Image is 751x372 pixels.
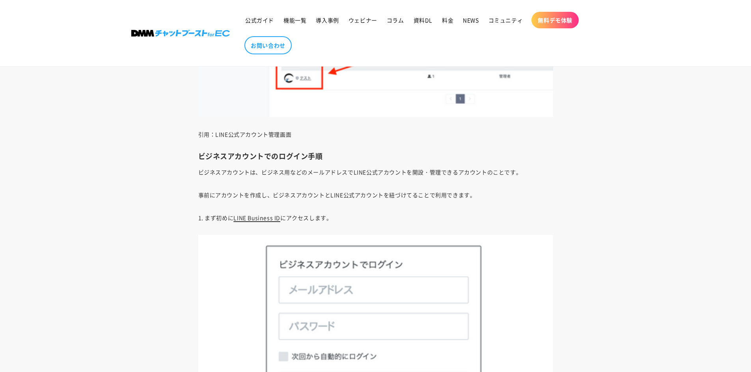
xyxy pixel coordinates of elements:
[531,12,579,28] a: 無料デモ体験
[251,42,285,49] span: お問い合わせ
[198,189,553,200] p: 事前にアカウントを作成し、ビジネスアカウントとLINE公式アカウントを紐づけてることで利用できます。
[198,167,553,178] p: ビジネスアカウントは、ビジネス用などのメールアドレスでLINE公式アカウントを開設・管理できるアカウントのことです。
[131,30,230,37] img: 株式会社DMM Boost
[409,12,437,28] a: 資料DL
[198,212,553,223] p: 1. まず初めに にアクセスします。
[198,129,553,140] p: 引用：LINE公式アカウント管理画面
[442,17,453,24] span: 料金
[316,17,339,24] span: 導入事例
[387,17,404,24] span: コラム
[488,17,523,24] span: コミュニティ
[348,17,377,24] span: ウェビナー
[233,214,280,222] a: LINE Business ID
[283,17,306,24] span: 機能一覧
[245,17,274,24] span: 公式ガイド
[240,12,279,28] a: 公式ガイド
[463,17,479,24] span: NEWS
[198,152,553,161] h3: ビジネスアカウントでのログイン手順
[244,36,292,54] a: お問い合わせ
[311,12,343,28] a: 導入事例
[279,12,311,28] a: 機能一覧
[414,17,432,24] span: 資料DL
[458,12,483,28] a: NEWS
[484,12,528,28] a: コミュニティ
[344,12,382,28] a: ウェビナー
[538,17,572,24] span: 無料デモ体験
[437,12,458,28] a: 料金
[382,12,409,28] a: コラム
